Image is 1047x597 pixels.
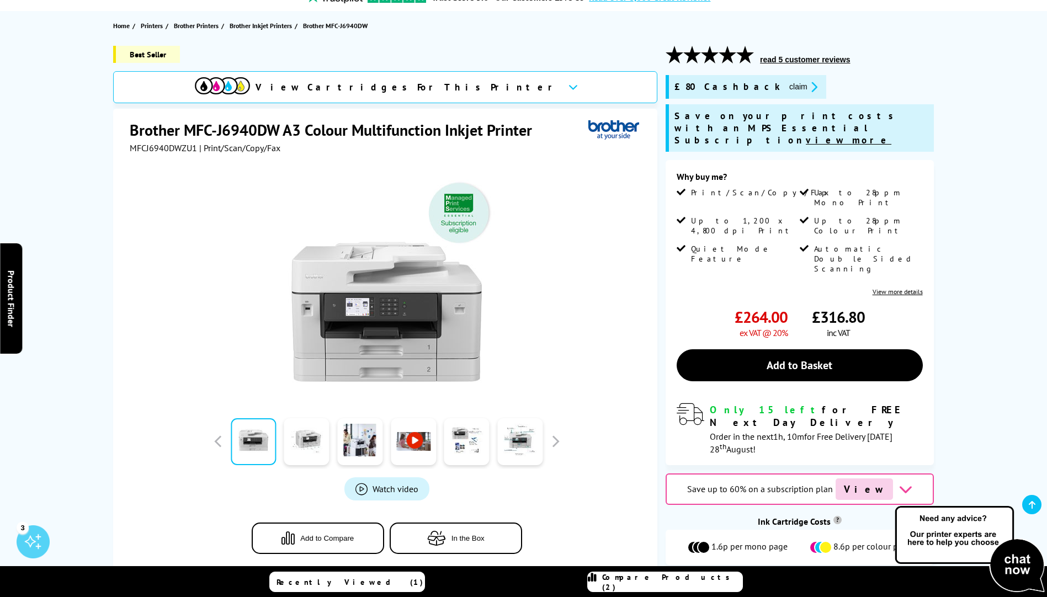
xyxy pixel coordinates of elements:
span: £316.80 [812,307,865,327]
span: Save up to 60% on a subscription plan [687,483,833,494]
span: Up to 28ppm Colour Print [814,216,920,236]
span: Compare Products (2) [602,572,742,592]
button: In the Box [390,523,522,554]
span: Save on your print costs with an MPS Essential Subscription [674,110,899,146]
a: Add to Basket [677,349,923,381]
a: Brother Inkjet Printers [230,20,295,31]
span: Recently Viewed (1) [277,577,423,587]
span: inc VAT [827,327,850,338]
sup: Cost per page [833,516,842,524]
span: Only 15 left [710,403,822,416]
img: Brother [588,120,639,140]
a: Brother Printers [174,20,221,31]
h1: Brother MFC-J6940DW A3 Colour Multifunction Inkjet Printer [130,120,543,140]
img: Brother MFC-J6940DW [279,175,495,392]
span: Brother Inkjet Printers [230,20,292,31]
span: | Print/Scan/Copy/Fax [199,142,280,153]
img: cmyk-icon.svg [195,77,250,94]
span: MFCJ6940DWZU1 [130,142,197,153]
span: Watch video [373,483,418,494]
button: Add to Compare [252,523,384,554]
u: view more [806,134,891,146]
span: 8.6p per colour page [833,541,912,554]
span: Best Seller [113,46,180,63]
a: Compare Products (2) [587,572,743,592]
span: Print/Scan/Copy/Fax [691,188,833,198]
a: Product_All_Videos [344,477,429,500]
a: Home [113,20,132,31]
span: Product Finder [6,270,17,327]
span: Order in the next for Free Delivery [DATE] 28 August! [710,431,892,455]
span: Up to 28ppm Mono Print [814,188,920,207]
span: Brother MFC-J6940DW [303,22,368,30]
div: Ink Cartridge Costs [666,516,934,527]
div: 3 [17,521,29,534]
button: promo-description [786,81,821,93]
a: View more details [873,287,923,296]
span: 1h, 10m [773,431,804,442]
span: View Cartridges For This Printer [256,81,559,93]
span: £80 Cashback [674,81,780,93]
button: read 5 customer reviews [757,55,853,65]
span: 1.6p per mono page [711,541,788,554]
span: Add to Compare [300,534,354,542]
span: Automatic Double Sided Scanning [814,244,920,274]
span: View [836,478,893,500]
div: for FREE Next Day Delivery [710,403,923,429]
span: Brother Printers [174,20,219,31]
span: In the Box [451,534,485,542]
span: ex VAT @ 20% [740,327,788,338]
span: Printers [141,20,163,31]
div: Why buy me? [677,171,923,188]
a: Recently Viewed (1) [269,572,425,592]
span: Home [113,20,130,31]
img: Open Live Chat window [892,504,1047,595]
span: Up to 1,200 x 4,800 dpi Print [691,216,797,236]
a: Printers [141,20,166,31]
div: modal_delivery [677,403,923,454]
span: £264.00 [735,307,788,327]
span: Quiet Mode Feature [691,244,797,264]
sup: th [720,441,726,451]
